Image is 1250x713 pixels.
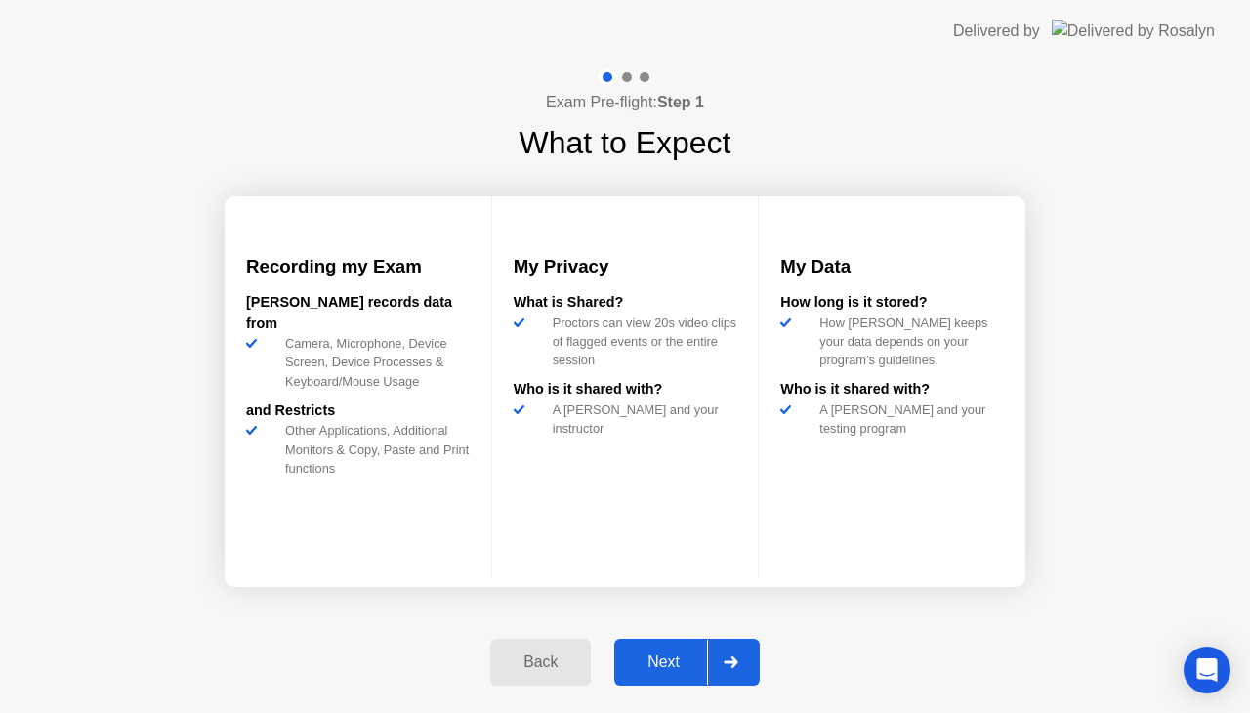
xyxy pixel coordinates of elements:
h4: Exam Pre-flight: [546,91,704,114]
div: Delivered by [953,20,1040,43]
div: Who is it shared with? [514,379,737,400]
div: How [PERSON_NAME] keeps your data depends on your program’s guidelines. [812,314,1004,370]
div: What is Shared? [514,292,737,314]
h1: What to Expect [520,119,731,166]
button: Next [614,639,760,686]
div: A [PERSON_NAME] and your instructor [545,400,737,438]
h3: My Data [780,253,1004,280]
h3: My Privacy [514,253,737,280]
div: Camera, Microphone, Device Screen, Device Processes & Keyboard/Mouse Usage [277,334,470,391]
div: Next [620,653,707,671]
h3: Recording my Exam [246,253,470,280]
img: Delivered by Rosalyn [1052,20,1215,42]
div: Back [496,653,585,671]
div: Other Applications, Additional Monitors & Copy, Paste and Print functions [277,421,470,478]
div: and Restricts [246,400,470,422]
div: How long is it stored? [780,292,1004,314]
div: Who is it shared with? [780,379,1004,400]
button: Back [490,639,591,686]
div: Open Intercom Messenger [1184,647,1230,693]
div: [PERSON_NAME] records data from [246,292,470,334]
div: Proctors can view 20s video clips of flagged events or the entire session [545,314,737,370]
div: A [PERSON_NAME] and your testing program [812,400,1004,438]
b: Step 1 [657,94,704,110]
